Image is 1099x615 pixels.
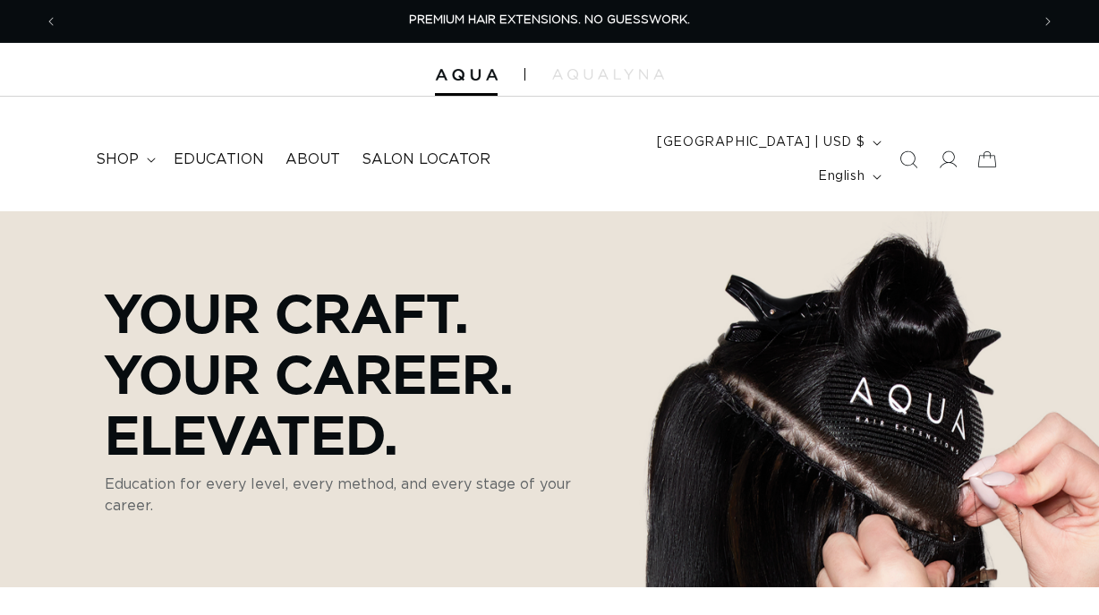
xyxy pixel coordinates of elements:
[818,167,865,186] span: English
[889,140,928,179] summary: Search
[807,159,889,193] button: English
[285,150,340,169] span: About
[96,150,139,169] span: shop
[362,150,490,169] span: Salon Locator
[435,69,498,81] img: Aqua Hair Extensions
[646,125,889,159] button: [GEOGRAPHIC_DATA] | USD $
[1028,4,1068,38] button: Next announcement
[351,140,501,180] a: Salon Locator
[275,140,351,180] a: About
[105,474,615,517] p: Education for every level, every method, and every stage of your career.
[552,69,664,80] img: aqualyna.com
[85,140,163,180] summary: shop
[105,282,615,465] p: Your Craft. Your Career. Elevated.
[409,14,690,26] span: PREMIUM HAIR EXTENSIONS. NO GUESSWORK.
[31,4,71,38] button: Previous announcement
[657,133,865,152] span: [GEOGRAPHIC_DATA] | USD $
[174,150,264,169] span: Education
[163,140,275,180] a: Education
